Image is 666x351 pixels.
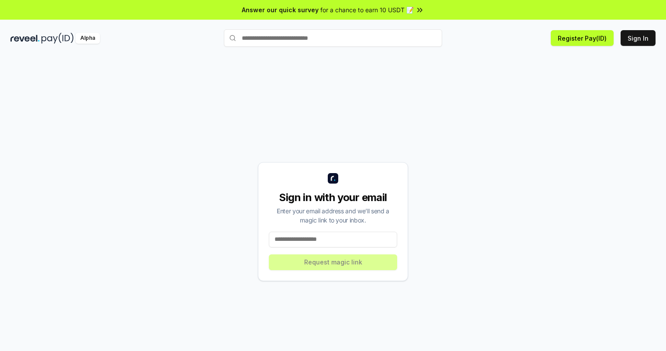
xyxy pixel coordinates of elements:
img: logo_small [328,173,338,184]
span: Answer our quick survey [242,5,319,14]
img: pay_id [41,33,74,44]
div: Alpha [76,33,100,44]
div: Enter your email address and we’ll send a magic link to your inbox. [269,206,397,225]
img: reveel_dark [10,33,40,44]
button: Register Pay(ID) [551,30,614,46]
span: for a chance to earn 10 USDT 📝 [320,5,414,14]
div: Sign in with your email [269,191,397,205]
button: Sign In [621,30,656,46]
